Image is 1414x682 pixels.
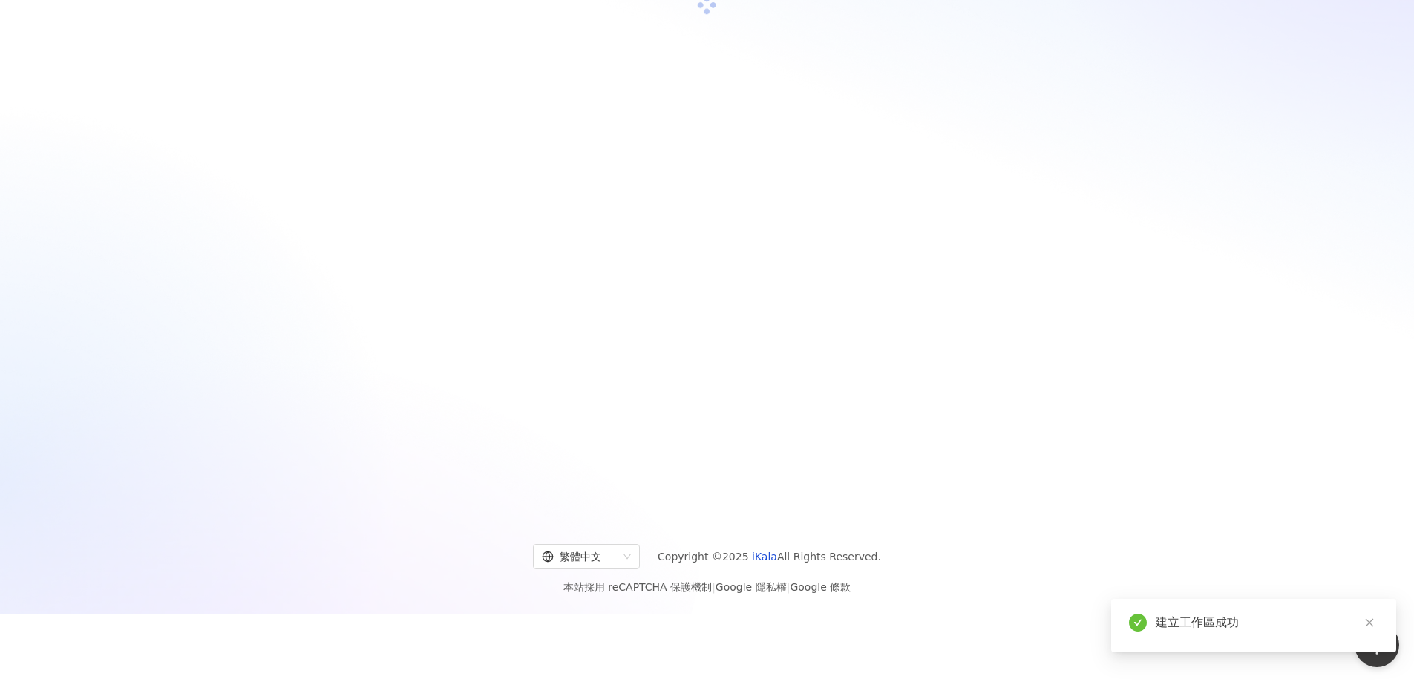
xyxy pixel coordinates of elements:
span: Copyright © 2025 All Rights Reserved. [658,548,881,565]
span: | [712,581,716,593]
span: check-circle [1129,614,1147,632]
span: 本站採用 reCAPTCHA 保護機制 [563,578,851,596]
a: iKala [752,551,777,563]
div: 建立工作區成功 [1156,614,1378,632]
a: Google 隱私權 [716,581,787,593]
a: Google 條款 [790,581,851,593]
span: close [1364,617,1375,628]
span: | [787,581,791,593]
div: 繁體中文 [542,545,618,568]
